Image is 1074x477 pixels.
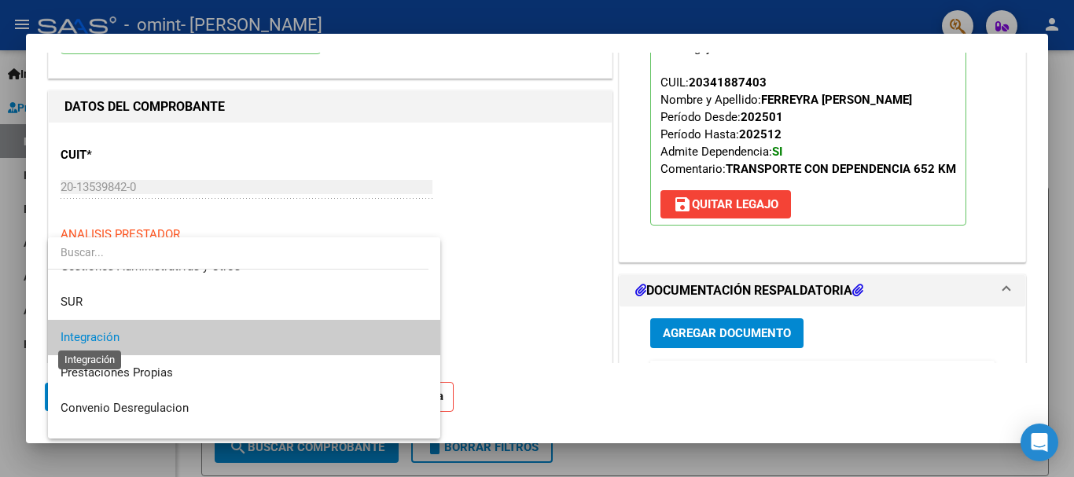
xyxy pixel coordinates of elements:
[61,365,173,380] span: Prestaciones Propias
[61,436,94,450] span: Capita
[61,401,189,415] span: Convenio Desregulacion
[1021,424,1058,461] div: Open Intercom Messenger
[61,295,83,309] span: SUR
[61,330,120,344] span: Integración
